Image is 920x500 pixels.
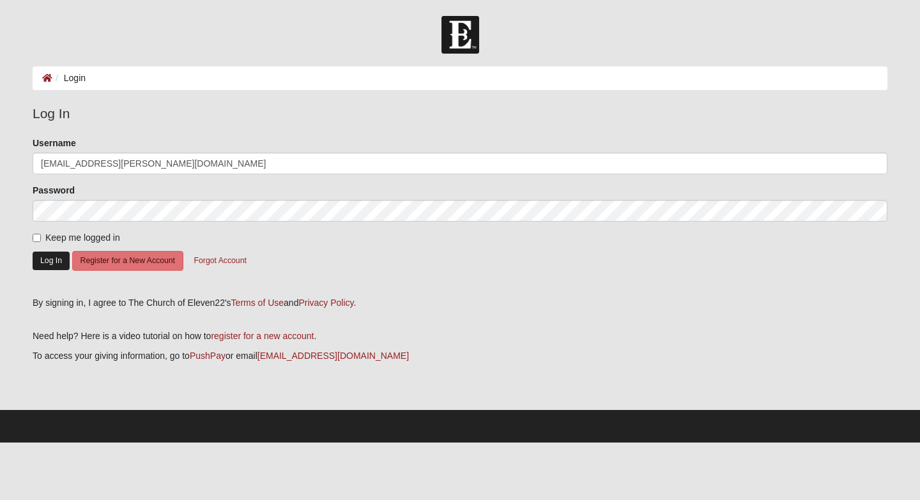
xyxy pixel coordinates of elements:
[190,351,226,361] a: PushPay
[52,72,86,85] li: Login
[186,251,255,271] button: Forgot Account
[72,251,183,271] button: Register for a New Account
[33,349,887,363] p: To access your giving information, go to or email
[33,296,887,310] div: By signing in, I agree to The Church of Eleven22's and .
[33,103,887,124] legend: Log In
[257,351,409,361] a: [EMAIL_ADDRESS][DOMAIN_NAME]
[33,137,76,149] label: Username
[45,232,120,243] span: Keep me logged in
[33,234,41,242] input: Keep me logged in
[33,330,887,343] p: Need help? Here is a video tutorial on how to .
[441,16,479,54] img: Church of Eleven22 Logo
[211,331,314,341] a: register for a new account
[231,298,284,308] a: Terms of Use
[33,184,75,197] label: Password
[33,252,70,270] button: Log In
[298,298,353,308] a: Privacy Policy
